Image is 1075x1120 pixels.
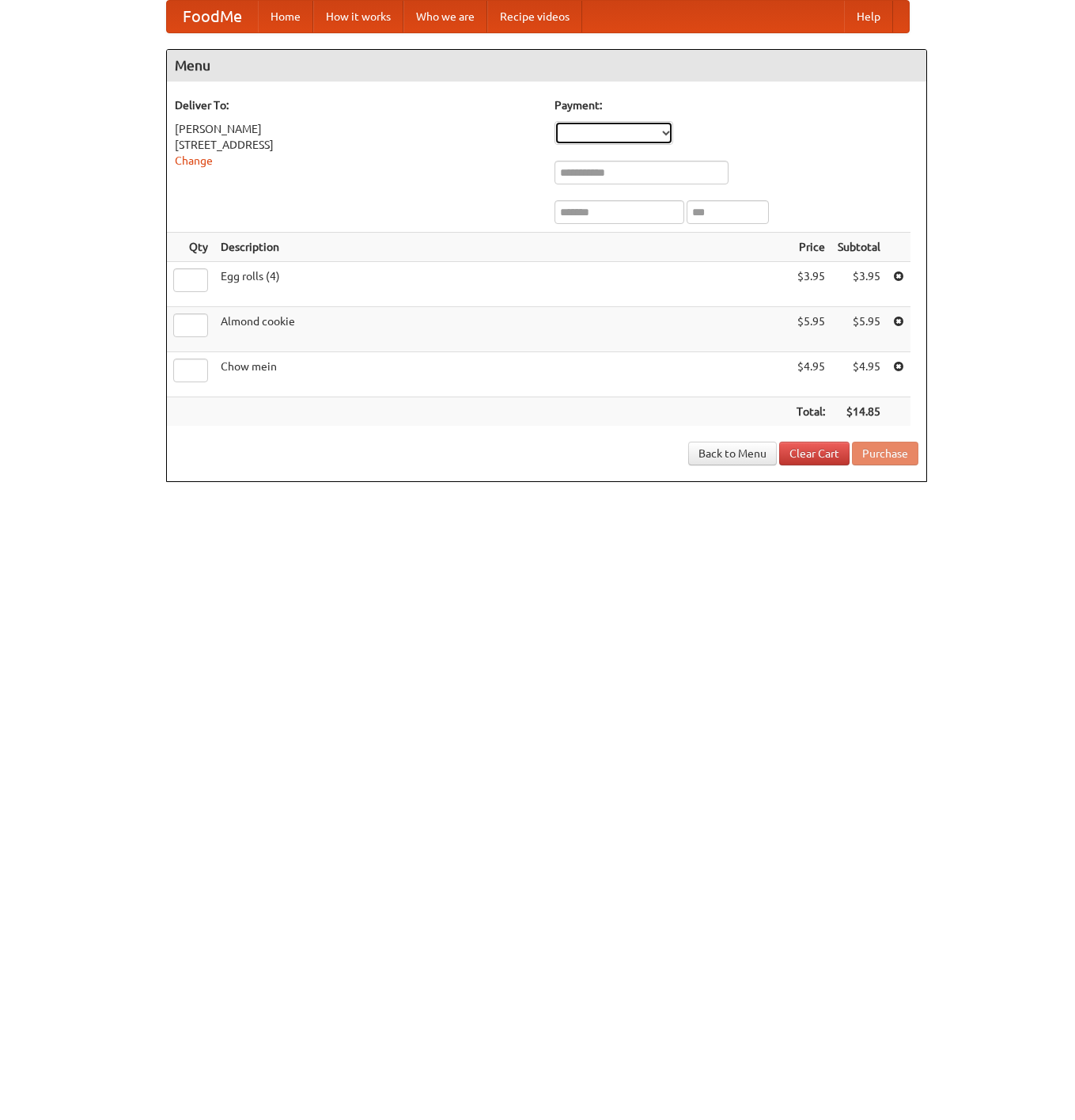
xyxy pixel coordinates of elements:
a: Home [258,1,313,32]
th: Subtotal [831,233,887,262]
a: Clear Cart [779,442,850,465]
div: [STREET_ADDRESS] [175,137,539,153]
th: Description [214,233,790,262]
h5: Payment: [555,97,918,113]
a: Who we are [403,1,487,32]
a: Back to Menu [688,442,777,465]
td: $3.95 [790,262,831,307]
td: $4.95 [831,352,887,397]
a: How it works [313,1,403,32]
a: FoodMe [167,1,258,32]
td: $5.95 [790,307,831,352]
td: Egg rolls (4) [214,262,790,307]
td: Almond cookie [214,307,790,352]
div: [PERSON_NAME] [175,121,539,137]
td: Chow mein [214,352,790,397]
td: $5.95 [831,307,887,352]
td: $4.95 [790,352,831,397]
th: $14.85 [831,397,887,427]
a: Recipe videos [487,1,582,32]
th: Qty [167,233,214,262]
th: Total: [790,397,831,427]
td: $3.95 [831,262,887,307]
h5: Deliver To: [175,97,539,113]
th: Price [790,233,831,262]
a: Help [844,1,893,32]
button: Purchase [852,442,918,465]
a: Change [175,154,213,167]
h4: Menu [167,50,926,82]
